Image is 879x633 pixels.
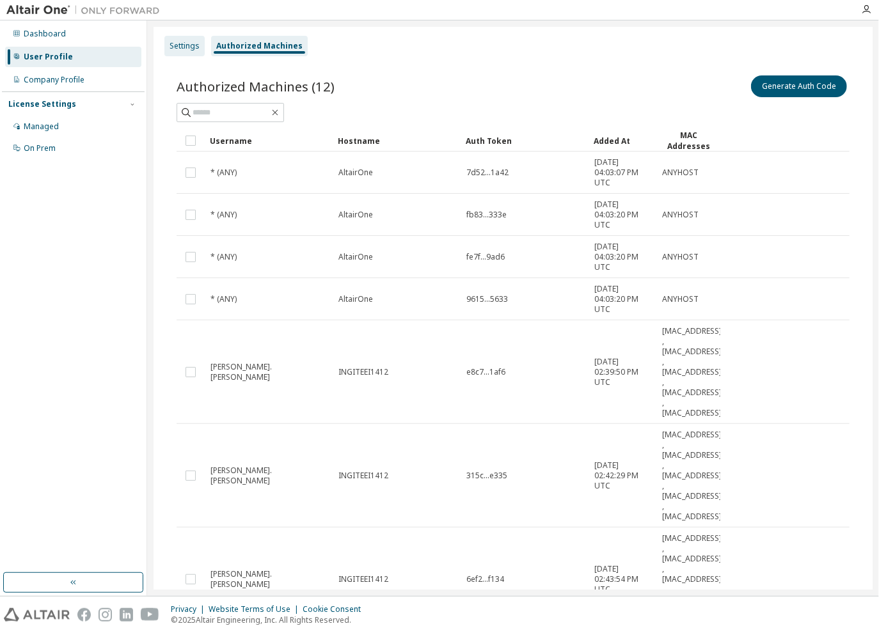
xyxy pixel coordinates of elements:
[751,75,847,97] button: Generate Auth Code
[594,157,651,188] span: [DATE] 04:03:07 PM UTC
[662,430,722,522] span: [MAC_ADDRESS] , [MAC_ADDRESS] , [MAC_ADDRESS] , [MAC_ADDRESS] , [MAC_ADDRESS]
[210,294,237,304] span: * (ANY)
[120,608,133,621] img: linkedin.svg
[594,284,651,315] span: [DATE] 04:03:20 PM UTC
[662,533,722,625] span: [MAC_ADDRESS] , [MAC_ADDRESS] , [MAC_ADDRESS] , [MAC_ADDRESS] , [MAC_ADDRESS]
[24,75,84,85] div: Company Profile
[209,604,303,614] div: Website Terms of Use
[662,294,699,304] span: ANYHOST
[594,564,651,595] span: [DATE] 02:43:54 PM UTC
[210,168,237,178] span: * (ANY)
[466,210,507,220] span: fb83...333e
[216,41,303,51] div: Authorized Machines
[466,471,507,481] span: 315c...e335
[177,77,335,95] span: Authorized Machines (12)
[466,252,505,262] span: fe7f...9ad6
[338,471,388,481] span: INGITEEI1412
[338,252,373,262] span: AltairOne
[338,210,373,220] span: AltairOne
[8,99,76,109] div: License Settings
[466,168,509,178] span: 7d52...1a42
[466,294,508,304] span: 9615...5633
[303,604,368,614] div: Cookie Consent
[662,210,699,220] span: ANYHOST
[466,130,583,151] div: Auth Token
[210,210,237,220] span: * (ANY)
[210,130,328,151] div: Username
[210,252,237,262] span: * (ANY)
[466,574,504,584] span: 6ef2...f134
[661,130,715,152] div: MAC Addresses
[594,242,651,272] span: [DATE] 04:03:20 PM UTC
[24,121,59,132] div: Managed
[24,29,66,39] div: Dashboard
[594,357,651,387] span: [DATE] 02:39:50 PM UTC
[141,608,159,621] img: youtube.svg
[594,460,651,491] span: [DATE] 02:42:29 PM UTC
[338,367,388,377] span: INGITEEI1412
[24,143,56,153] div: On Prem
[171,614,368,625] p: © 2025 Altair Engineering, Inc. All Rights Reserved.
[210,569,327,590] span: [PERSON_NAME].[PERSON_NAME]
[662,326,722,418] span: [MAC_ADDRESS] , [MAC_ADDRESS] , [MAC_ADDRESS] , [MAC_ADDRESS] , [MAC_ADDRESS]
[210,465,327,486] span: [PERSON_NAME].[PERSON_NAME]
[466,367,505,377] span: e8c7...1af6
[99,608,112,621] img: instagram.svg
[210,362,327,382] span: [PERSON_NAME].[PERSON_NAME]
[338,294,373,304] span: AltairOne
[662,252,699,262] span: ANYHOST
[338,130,455,151] div: Hostname
[24,52,73,62] div: User Profile
[594,130,651,151] div: Added At
[338,168,373,178] span: AltairOne
[662,168,699,178] span: ANYHOST
[4,608,70,621] img: altair_logo.svg
[338,574,388,584] span: INGITEEI1412
[77,608,91,621] img: facebook.svg
[170,41,200,51] div: Settings
[171,604,209,614] div: Privacy
[6,4,166,17] img: Altair One
[594,199,651,230] span: [DATE] 04:03:20 PM UTC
